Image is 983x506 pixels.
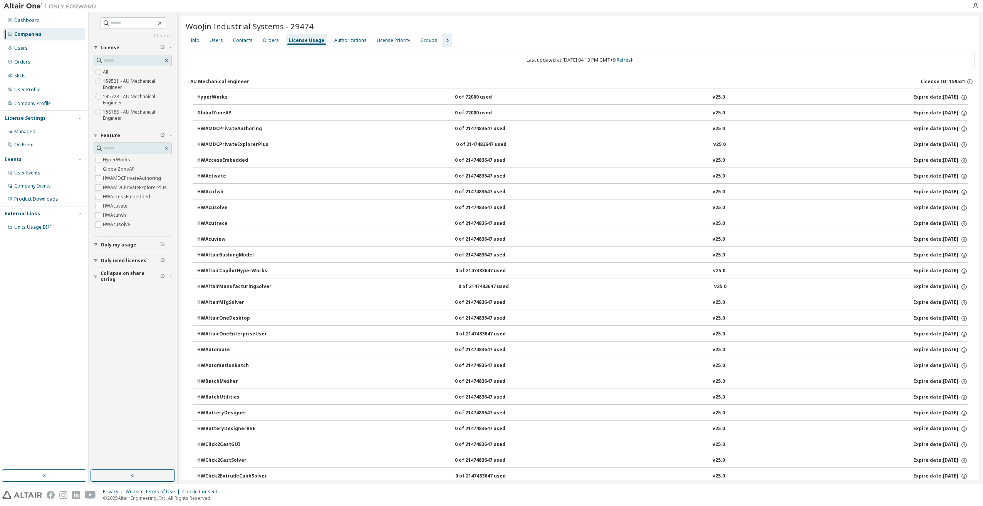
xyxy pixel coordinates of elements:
div: Company Events [14,183,51,189]
div: v25.0 [713,141,726,148]
div: 0 of 2147483647 used [455,315,524,322]
div: HWClick2ExtrudeCalibSolver [197,473,267,480]
div: HWAutomationBatch [197,362,267,369]
div: v25.0 [713,378,725,385]
label: 158188 - AU Mechanical Engineer [103,107,172,123]
div: Expire date: [DATE] [913,378,968,385]
div: HWBatteryDesignerRVE [197,426,267,432]
div: Orders [14,59,30,65]
div: Users [210,37,223,44]
label: GlobalZoneAP [103,164,136,174]
button: HWAltairMfgSolver0 of 2147483647 usedv25.0Expire date:[DATE] [197,294,968,311]
div: HyperWorks [197,94,267,101]
span: Only my usage [101,242,136,248]
p: © 2025 Altair Engineering, Inc. All Rights Reserved. [103,495,222,501]
div: HWActivate [197,173,267,180]
span: License [101,45,119,51]
div: v25.0 [713,410,725,417]
div: v25.0 [713,299,725,306]
button: HWAltairManufacturingSolver0 of 2147483647 usedv25.0Expire date:[DATE] [197,278,968,295]
div: Expire date: [DATE] [913,441,968,448]
div: HWAltairOneDesktop [197,315,267,322]
div: v25.0 [713,331,725,338]
div: HWAcuview [197,236,267,243]
span: Units Usage BI [14,224,52,230]
div: HWAltairMfgSolver [197,299,267,306]
div: 0 of 2147483647 used [455,473,525,480]
div: HWAcutrace [197,220,267,227]
div: External Links [5,211,40,217]
div: Expire date: [DATE] [913,473,968,480]
span: Clear filter [160,132,165,139]
div: v25.0 [713,347,725,354]
button: HWBatteryDesignerRVE0 of 2147483647 usedv25.0Expire date:[DATE] [197,421,968,437]
div: HWClick2CastSolver [197,457,267,464]
button: HWAltairOneEnterpriseUser0 of 2147483647 usedv25.0Expire date:[DATE] [197,326,968,343]
div: HWAccessEmbedded [197,157,267,164]
div: Expire date: [DATE] [913,457,968,464]
label: All [103,67,110,77]
button: AU Mechanical EngineerLicense ID: 159521 [186,73,975,90]
div: 0 of 2147483647 used [455,378,524,385]
div: v25.0 [714,283,726,290]
span: License ID: 159521 [921,79,965,85]
button: HWAutomationBatch0 of 2147483647 usedv25.0Expire date:[DATE] [197,357,968,374]
div: 0 of 2147483647 used [455,347,524,354]
div: Expire date: [DATE] [913,299,968,306]
div: v25.0 [713,473,725,480]
div: On Prem [14,142,34,148]
div: Expire date: [DATE] [913,173,968,180]
div: v25.0 [713,441,725,448]
button: HWAltairOneDesktop0 of 2147483647 usedv25.0Expire date:[DATE] [197,310,968,327]
span: Feature [101,132,120,139]
div: 0 of 2147483647 used [455,268,525,275]
a: Refresh [617,57,634,63]
div: License Settings [5,115,46,121]
button: GlobalZoneAP0 of 72000 usedv25.0Expire date:[DATE] [197,105,968,122]
button: HWAltairBushingModel0 of 2147483647 usedv25.0Expire date:[DATE] [197,247,968,264]
div: Expire date: [DATE] [913,236,968,243]
img: Altair One [4,2,100,10]
span: Collapse on share string [101,270,160,283]
div: 0 of 2147483647 used [455,441,524,448]
span: Clear filter [160,242,165,248]
button: HWAutomate0 of 2147483647 usedv25.0Expire date:[DATE] [197,342,968,359]
div: User Profile [14,87,40,93]
div: Expire date: [DATE] [913,204,968,211]
img: linkedin.svg [72,491,80,499]
div: 0 of 2147483647 used [455,299,524,306]
div: HWAMDCPrivateAuthoring [197,126,267,132]
button: HWClick2CastSolver0 of 2147483647 usedv25.0Expire date:[DATE] [197,452,968,469]
div: v25.0 [713,220,725,227]
label: HWAccessEmbedded [103,192,152,201]
div: 0 of 2147483647 used [455,236,524,243]
label: 145728 - AU Mechanical Engineer [103,92,172,107]
span: WooJin Industrial Systems - 29474 [186,21,314,32]
div: 0 of 2147483647 used [455,252,524,259]
div: HWAcufwh [197,189,267,196]
div: 0 of 2147483647 used [455,457,524,464]
div: 0 of 2147483647 used [455,157,524,164]
div: Expire date: [DATE] [913,189,968,196]
div: 0 of 2147483647 used [455,362,524,369]
div: 0 of 2147483647 used [456,141,525,148]
button: HWAMDCPrivateAuthoring0 of 2147483647 usedv25.0Expire date:[DATE] [197,121,968,137]
button: HWAccessEmbedded0 of 2147483647 usedv25.0Expire date:[DATE] [197,152,968,169]
div: HWAltairManufacturingSolver [197,283,272,290]
img: altair_logo.svg [2,491,42,499]
span: Only used licenses [101,258,146,264]
div: License Priority [377,37,410,44]
div: Dashboard [14,17,40,23]
label: HWAMDCPrivateAuthoring [103,174,163,183]
div: AU Mechanical Engineer [190,79,249,85]
div: Expire date: [DATE] [913,426,968,432]
div: Cookie Consent [182,489,222,495]
div: Expire date: [DATE] [913,315,968,322]
div: 0 of 2147483647 used [455,394,524,401]
div: 0 of 2147483647 used [455,410,524,417]
label: HWActivate [103,201,129,211]
button: HWClick2ExtrudeCalibSolver0 of 2147483647 usedv25.0Expire date:[DATE] [197,468,968,485]
button: HWAcusolve0 of 2147483647 usedv25.0Expire date:[DATE] [197,199,968,216]
div: v25.0 [713,204,725,211]
button: HWActivate0 of 2147483647 usedv25.0Expire date:[DATE] [197,168,968,185]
